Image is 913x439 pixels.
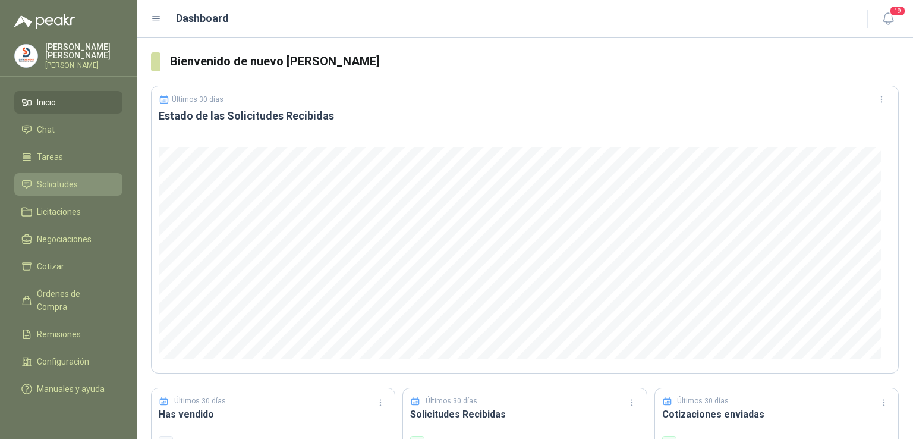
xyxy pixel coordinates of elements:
a: Cotizar [14,255,122,278]
span: Órdenes de Compra [37,287,111,313]
a: Remisiones [14,323,122,346]
span: Chat [37,123,55,136]
img: Company Logo [15,45,37,67]
span: Cotizar [37,260,64,273]
button: 19 [877,8,899,30]
span: Inicio [37,96,56,109]
span: 19 [889,5,906,17]
img: Logo peakr [14,14,75,29]
span: Licitaciones [37,205,81,218]
a: Manuales y ayuda [14,378,122,400]
a: Solicitudes [14,173,122,196]
h3: Solicitudes Recibidas [410,407,639,422]
a: Tareas [14,146,122,168]
p: [PERSON_NAME] [45,62,122,69]
span: Configuración [37,355,89,368]
span: Remisiones [37,328,81,341]
a: Inicio [14,91,122,114]
span: Manuales y ayuda [37,382,105,396]
a: Licitaciones [14,200,122,223]
h3: Bienvenido de nuevo [PERSON_NAME] [170,52,899,71]
h1: Dashboard [176,10,229,27]
p: Últimos 30 días [174,396,226,407]
a: Negociaciones [14,228,122,250]
h3: Estado de las Solicitudes Recibidas [159,109,891,123]
a: Órdenes de Compra [14,283,122,318]
span: Solicitudes [37,178,78,191]
p: [PERSON_NAME] [PERSON_NAME] [45,43,122,59]
h3: Cotizaciones enviadas [662,407,891,422]
a: Chat [14,118,122,141]
p: Últimos 30 días [677,396,729,407]
p: Últimos 30 días [172,95,223,104]
a: Configuración [14,350,122,373]
p: Últimos 30 días [426,396,477,407]
span: Tareas [37,150,63,164]
span: Negociaciones [37,233,92,246]
h3: Has vendido [159,407,388,422]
